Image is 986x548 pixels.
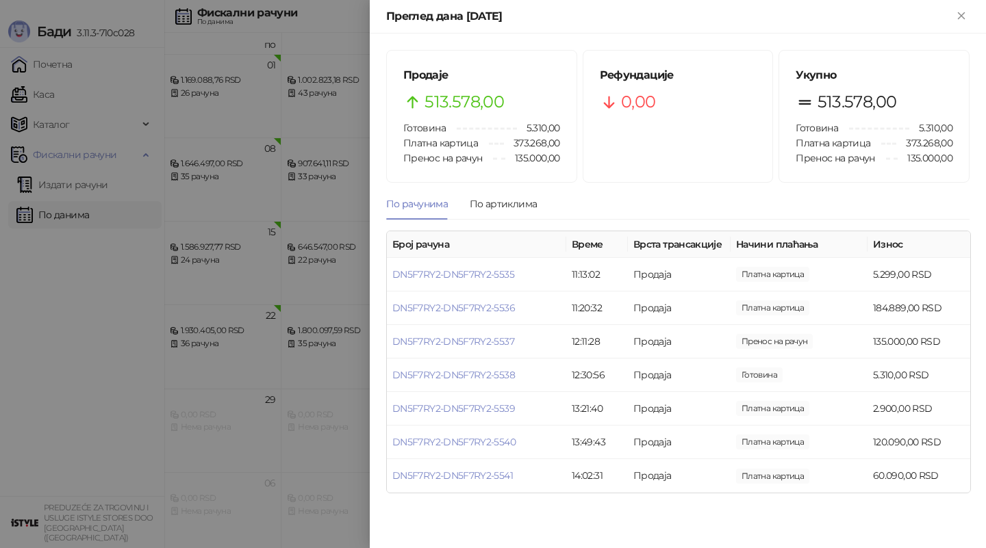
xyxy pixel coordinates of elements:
[621,89,655,115] span: 0,00
[403,152,482,164] span: Пренос на рачун
[403,67,560,83] h5: Продаје
[504,135,560,151] span: 373.268,00
[566,426,628,459] td: 13:49:43
[868,325,970,358] td: 135.000,00 RSD
[392,402,515,415] a: DN5F7RY2-DN5F7RY2-5539
[566,231,628,258] th: Време
[386,8,953,25] div: Преглед дана [DATE]
[736,267,809,282] span: 5.299,00
[736,434,809,449] span: 120.090,00
[425,89,504,115] span: 513.578,00
[628,231,731,258] th: Врста трансакције
[392,469,513,482] a: DN5F7RY2-DN5F7RY2-5541
[392,369,515,381] a: DN5F7RY2-DN5F7RY2-5538
[953,8,970,25] button: Close
[896,135,952,151] span: 373.268,00
[868,392,970,426] td: 2.900,00 RSD
[898,151,952,166] span: 135.000,00
[731,231,868,258] th: Начини плаћања
[736,334,813,349] span: 135.000,00
[868,258,970,291] td: 5.299,00 RSD
[566,392,628,426] td: 13:21:40
[736,367,783,382] span: 5.310,00
[796,137,870,149] span: Платна картица
[628,426,731,459] td: Продаја
[392,436,516,448] a: DN5F7RY2-DN5F7RY2-5540
[470,196,537,211] div: По артиклима
[387,231,566,258] th: Број рачуна
[628,459,731,493] td: Продаја
[736,469,809,484] span: 60.090,00
[628,358,731,392] td: Продаја
[505,151,560,166] span: 135.000,00
[566,325,628,358] td: 12:11:28
[796,122,838,134] span: Готовина
[818,89,897,115] span: 513.578,00
[868,459,970,493] td: 60.090,00 RSD
[628,392,731,426] td: Продаја
[566,258,628,291] td: 11:13:02
[736,300,809,315] span: 184.889,00
[403,122,446,134] span: Готовина
[868,231,970,258] th: Износ
[403,137,478,149] span: Платна картица
[566,459,628,493] td: 14:02:31
[392,268,514,280] a: DN5F7RY2-DN5F7RY2-5535
[566,358,628,392] td: 12:30:56
[392,302,515,314] a: DN5F7RY2-DN5F7RY2-5536
[628,325,731,358] td: Продаја
[868,358,970,392] td: 5.310,00 RSD
[868,291,970,325] td: 184.889,00 RSD
[736,401,809,416] span: 2.900,00
[628,258,731,291] td: Продаја
[566,291,628,325] td: 11:20:32
[909,120,952,135] span: 5.310,00
[386,196,448,211] div: По рачунима
[392,335,514,348] a: DN5F7RY2-DN5F7RY2-5537
[517,120,560,135] span: 5.310,00
[868,426,970,459] td: 120.090,00 RSD
[600,67,757,83] h5: Рефундације
[796,152,874,164] span: Пренос на рачун
[628,291,731,325] td: Продаја
[796,67,952,83] h5: Укупно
